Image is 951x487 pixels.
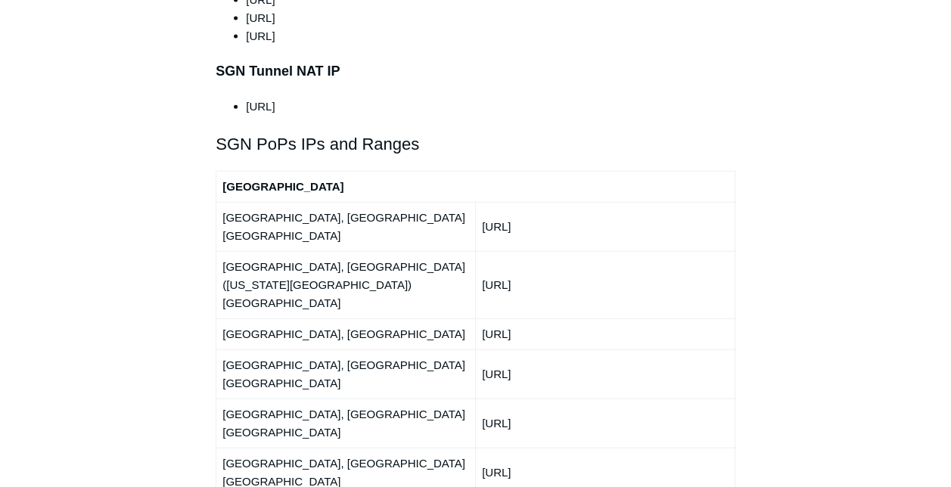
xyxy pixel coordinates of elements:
h2: SGN PoPs IPs and Ranges [216,131,735,157]
li: [URL] [246,27,735,45]
span: [URL] [246,11,275,24]
strong: [GEOGRAPHIC_DATA] [222,180,343,193]
td: [URL] [475,251,735,318]
td: [GEOGRAPHIC_DATA], [GEOGRAPHIC_DATA] [GEOGRAPHIC_DATA] [216,202,476,251]
td: [URL] [475,349,735,399]
td: [GEOGRAPHIC_DATA], [GEOGRAPHIC_DATA] [216,318,476,349]
td: [GEOGRAPHIC_DATA], [GEOGRAPHIC_DATA] ([US_STATE][GEOGRAPHIC_DATA]) [GEOGRAPHIC_DATA] [216,251,476,318]
li: [URL] [246,98,735,116]
td: [URL] [475,202,735,251]
td: [GEOGRAPHIC_DATA], [GEOGRAPHIC_DATA] [GEOGRAPHIC_DATA] [216,399,476,448]
td: [URL] [475,318,735,349]
td: [URL] [475,399,735,448]
td: [GEOGRAPHIC_DATA], [GEOGRAPHIC_DATA] [GEOGRAPHIC_DATA] [216,349,476,399]
h3: SGN Tunnel NAT IP [216,60,735,82]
